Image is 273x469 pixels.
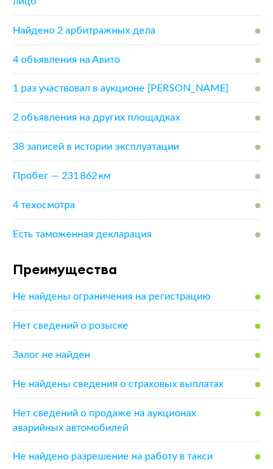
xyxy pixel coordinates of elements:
[13,350,90,360] span: Залог не найден
[13,55,120,65] span: 4 объявления на Авито
[13,291,211,301] span: Не найдены ограничения на регистрацию
[13,142,179,152] span: 38 записей в истории эксплуатации
[13,229,152,239] span: Есть таможенная декларация
[13,112,180,122] span: 2 объявления на других площадках
[13,379,223,389] span: Не найдены сведения о страховых выплатах
[13,83,229,93] span: 1 раз участвовал в аукционе [PERSON_NAME]
[13,408,196,433] span: Нет сведений о продаже на аукционах аварийных автомобилей
[13,451,213,461] span: Не найдено разрешение на работу в такси
[13,200,75,210] span: 4 техосмотра
[13,171,110,181] span: Пробег — 231 862 км
[13,25,156,36] span: Найдено 2 арбитражных дела
[13,320,128,331] span: Нет сведений о розыске
[13,261,260,279] h4: Преимущества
